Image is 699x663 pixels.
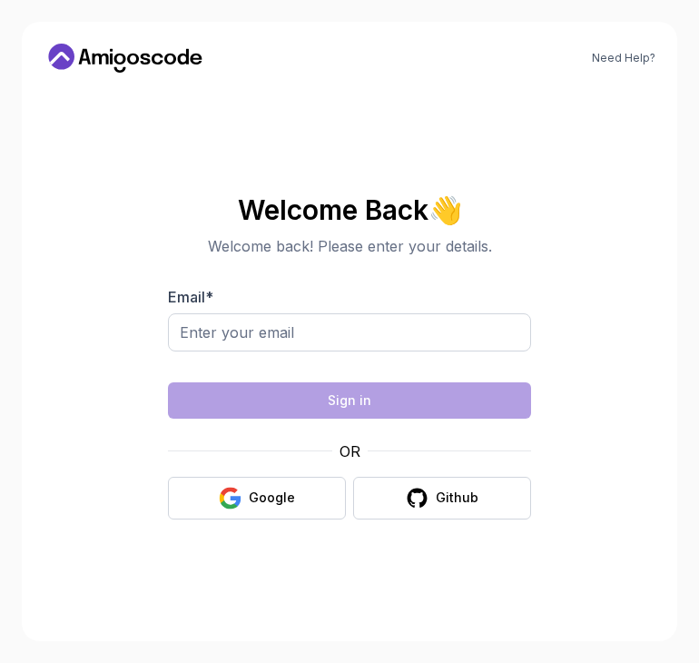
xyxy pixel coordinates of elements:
[168,313,531,351] input: Enter your email
[436,489,478,507] div: Github
[592,51,655,65] a: Need Help?
[168,382,531,419] button: Sign in
[249,489,295,507] div: Google
[44,44,207,73] a: Home link
[168,288,213,306] label: Email *
[168,477,346,520] button: Google
[168,195,531,224] h2: Welcome Back
[328,391,371,410] div: Sign in
[353,477,531,520] button: Github
[428,194,461,223] span: 👋
[340,440,360,462] p: OR
[168,235,531,257] p: Welcome back! Please enter your details.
